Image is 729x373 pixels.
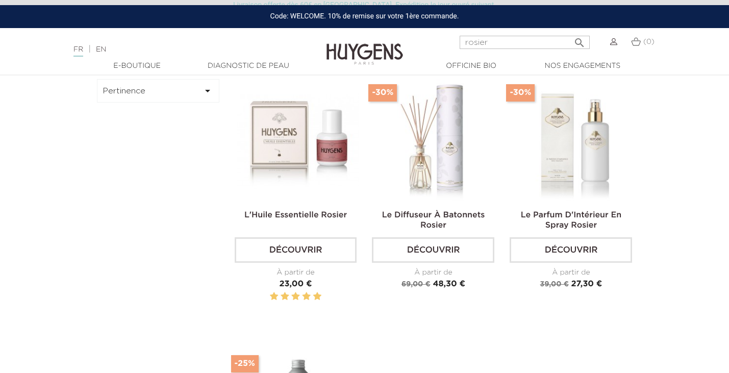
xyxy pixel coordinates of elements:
[401,281,431,288] span: 69,00 €
[97,79,219,103] button: Pertinence
[382,211,485,230] a: Le Diffuseur À Batonnets Rosier
[313,290,321,303] label: 5
[510,267,632,278] div: À partir de
[280,280,312,288] span: 23,00 €
[235,267,357,278] div: À partir de
[512,79,634,202] img: Le Parfum D'Intérieur En Spray Rosier
[570,33,589,46] button: 
[506,84,535,102] span: -30%
[244,211,347,219] a: L'Huile Essentielle Rosier
[374,79,496,202] img: Le Diffuseur À Batonnets Rosier
[532,61,634,71] a: Nos engagements
[521,211,621,230] a: Le Parfum D'Intérieur En Spray Rosier
[643,38,655,45] span: (0)
[86,61,188,71] a: E-Boutique
[197,61,299,71] a: Diagnostic de peau
[237,79,359,202] img: H.E. ROSIER 10ml
[302,290,310,303] label: 4
[372,237,494,263] a: Découvrir
[231,355,259,372] span: -25%
[571,280,602,288] span: 27,30 €
[235,237,357,263] a: Découvrir
[281,290,289,303] label: 2
[68,43,296,56] div: |
[291,290,299,303] label: 3
[433,280,465,288] span: 48,30 €
[73,46,83,57] a: FR
[573,34,586,46] i: 
[96,46,106,53] a: EN
[460,36,590,49] input: Rechercher
[326,27,403,66] img: Huygens
[372,267,494,278] div: À partir de
[420,61,522,71] a: Officine Bio
[368,84,397,102] span: -30%
[510,237,632,263] a: Découvrir
[270,290,278,303] label: 1
[540,281,569,288] span: 39,00 €
[202,85,214,97] i: 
